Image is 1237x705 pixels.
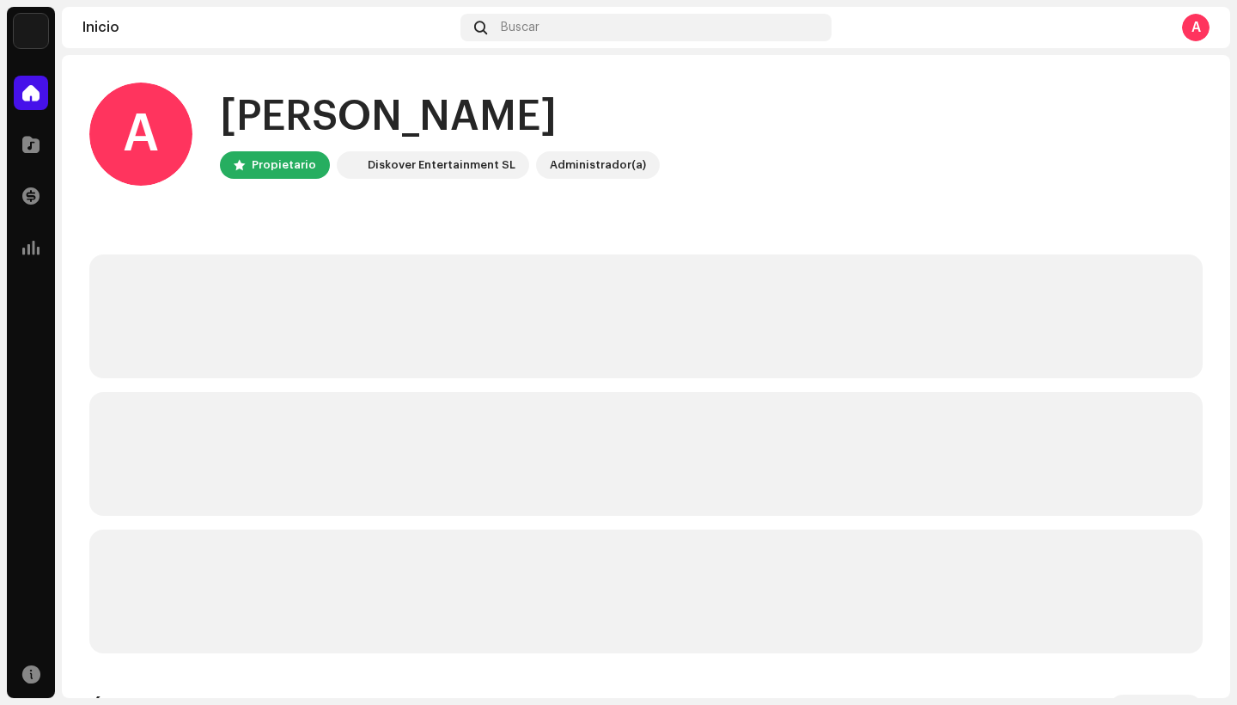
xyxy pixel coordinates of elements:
div: Propietario [252,155,316,175]
img: 297a105e-aa6c-4183-9ff4-27133c00f2e2 [14,14,48,48]
div: Diskover Entertainment SL [368,155,515,175]
span: Buscar [501,21,539,34]
img: 297a105e-aa6c-4183-9ff4-27133c00f2e2 [340,155,361,175]
div: [PERSON_NAME] [220,89,660,144]
div: A [1182,14,1210,41]
div: A [89,83,192,186]
div: Administrador(a) [550,155,646,175]
div: Inicio [82,21,454,34]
